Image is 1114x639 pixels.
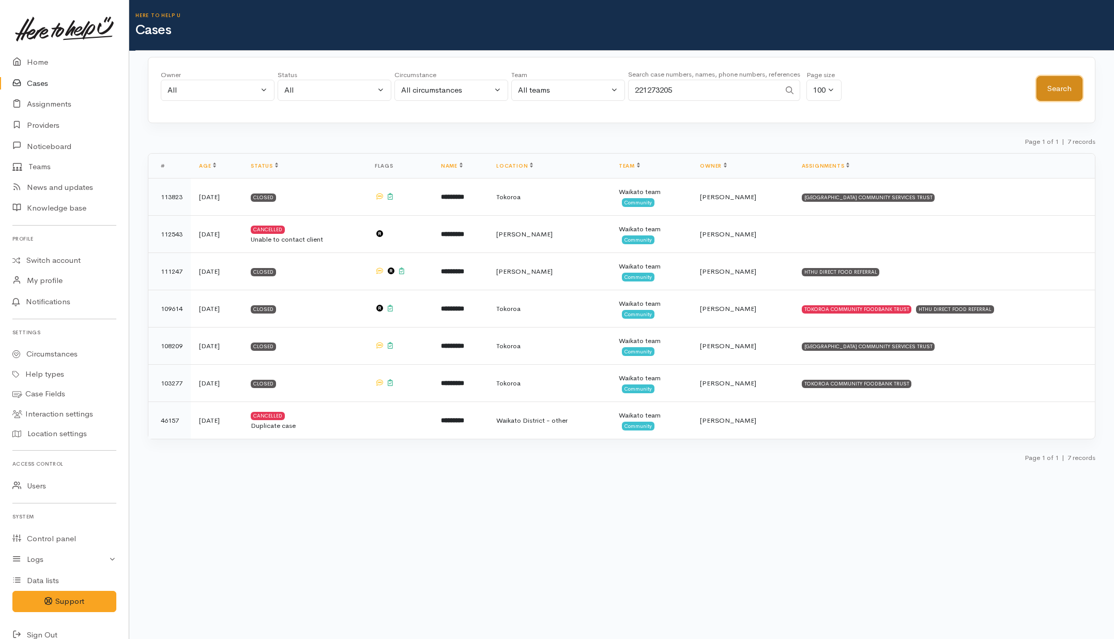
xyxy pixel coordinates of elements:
div: Cancelled [251,226,285,234]
th: # [148,154,191,179]
a: Status [251,162,278,169]
div: Page size [806,70,842,80]
div: All [167,84,258,96]
span: Tokoroa [496,192,521,201]
span: Tokoroa [496,341,521,350]
h6: Settings [12,325,116,339]
a: Owner [700,162,727,169]
button: All teams [511,80,625,101]
div: Status [278,70,391,80]
div: Waikato team [619,373,683,383]
div: Waikato team [619,224,683,234]
div: All teams [518,84,609,96]
a: Team [619,162,640,169]
td: 46157 [148,402,191,439]
td: 113823 [148,179,191,216]
small: Search case numbers, names, phone numbers, references [628,70,800,79]
div: All circumstances [401,84,492,96]
div: Unable to contact client [251,234,358,245]
div: Waikato team [619,336,683,346]
input: Search [628,80,780,101]
span: Community [622,235,654,244]
div: Closed [251,305,276,314]
button: Support [12,591,116,612]
span: Tokoroa [496,379,521,388]
span: [PERSON_NAME] [700,379,756,388]
a: Name [441,162,463,169]
span: [PERSON_NAME] [700,341,756,350]
span: [PERSON_NAME] [496,267,553,276]
div: [GEOGRAPHIC_DATA] COMMUNITY SERVICES TRUST [802,343,935,351]
span: Community [622,310,654,318]
div: [GEOGRAPHIC_DATA] COMMUNITY SERVICES TRUST [802,194,935,202]
div: HTHU DIRECT FOOD REFERRAL [916,305,994,314]
div: TOKOROA COMMUNITY FOODBANK TRUST [802,380,912,388]
span: Tokoroa [496,304,521,313]
button: All [278,80,391,101]
h6: Profile [12,232,116,246]
a: Assignments [802,162,850,169]
h6: Here to help u [135,12,1114,18]
div: Team [511,70,625,80]
div: Closed [251,380,276,388]
div: Closed [251,343,276,351]
span: [PERSON_NAME] [700,230,756,239]
td: 112543 [148,216,191,253]
a: Age [199,162,216,169]
td: [DATE] [191,402,242,439]
div: Closed [251,194,276,202]
div: Waikato team [619,299,683,309]
small: Page 1 of 1 7 records [1025,137,1095,146]
div: Circumstance [394,70,508,80]
td: [DATE] [191,216,242,253]
span: Community [622,384,654,393]
td: [DATE] [191,365,242,402]
div: Duplicate case [251,421,358,431]
div: Owner [161,70,274,80]
span: [PERSON_NAME] [700,416,756,425]
div: Waikato team [619,261,683,272]
td: [DATE] [191,253,242,290]
span: | [1062,137,1064,146]
button: All [161,80,274,101]
td: [DATE] [191,328,242,365]
span: Community [622,422,654,430]
div: Cancelled [251,412,285,420]
a: Location [496,162,533,169]
div: Waikato team [619,410,683,421]
td: 108209 [148,328,191,365]
div: HTHU DIRECT FOOD REFERRAL [802,268,880,276]
button: All circumstances [394,80,508,101]
span: [PERSON_NAME] [700,304,756,313]
small: Page 1 of 1 7 records [1025,453,1095,462]
td: [DATE] [191,290,242,328]
td: 103277 [148,365,191,402]
span: Community [622,273,654,281]
td: 111247 [148,253,191,290]
h1: Cases [135,23,1114,38]
h6: System [12,510,116,524]
div: Waikato team [619,187,683,197]
button: 100 [806,80,842,101]
span: Waikato District - other [496,416,568,425]
span: Community [622,198,654,206]
span: [PERSON_NAME] [496,230,553,239]
td: 109614 [148,290,191,328]
span: Community [622,347,654,355]
div: TOKOROA COMMUNITY FOODBANK TRUST [802,305,912,314]
span: [PERSON_NAME] [700,192,756,201]
h6: Access control [12,457,116,471]
div: Closed [251,268,276,276]
div: 100 [813,84,826,96]
button: Search [1036,76,1082,101]
th: Flags [367,154,433,179]
td: [DATE] [191,179,242,216]
span: [PERSON_NAME] [700,267,756,276]
span: | [1062,453,1064,462]
div: All [284,84,375,96]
